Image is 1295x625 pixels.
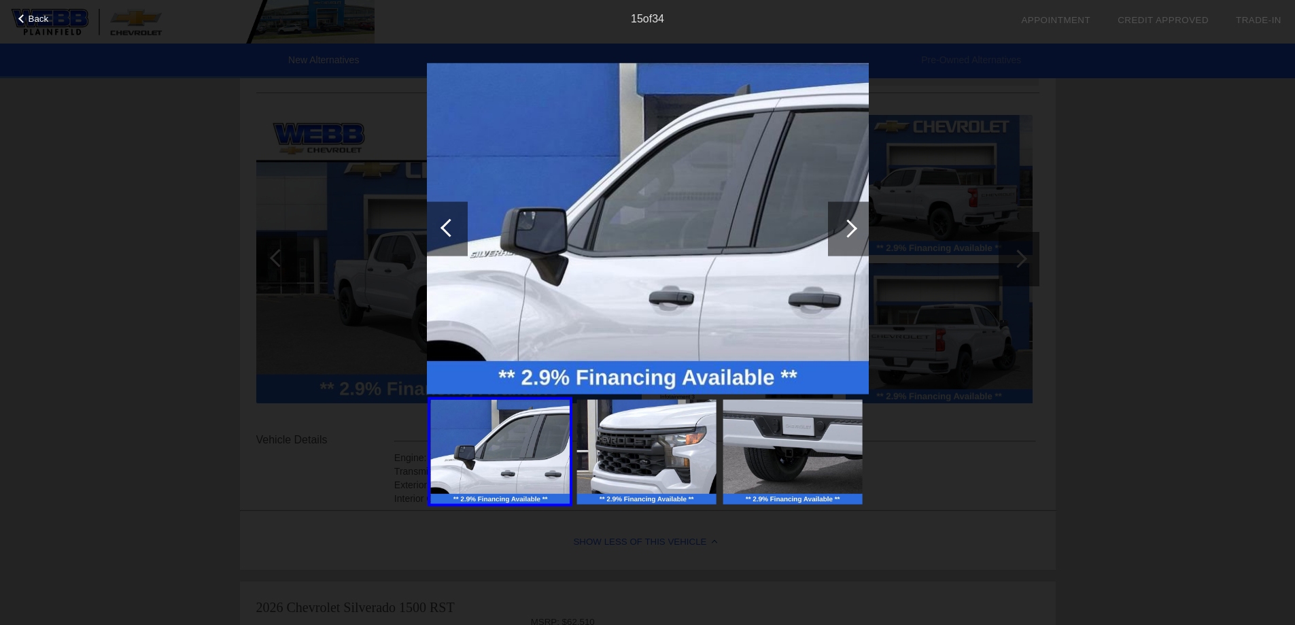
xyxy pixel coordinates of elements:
a: Credit Approved [1118,15,1209,25]
span: 34 [652,13,664,24]
a: Trade-In [1236,15,1281,25]
a: Appointment [1021,15,1090,25]
span: 15 [631,13,643,24]
img: 861fcdf0cb360222ad0b7fb26880fcc5.jpg [576,400,716,505]
span: Back [29,14,49,24]
img: 12abff614dbeba1c62d0287a2d03aa6b.jpg [427,63,869,394]
img: 130b9cb675382bf23623ce45402f6966.jpg [723,400,862,505]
